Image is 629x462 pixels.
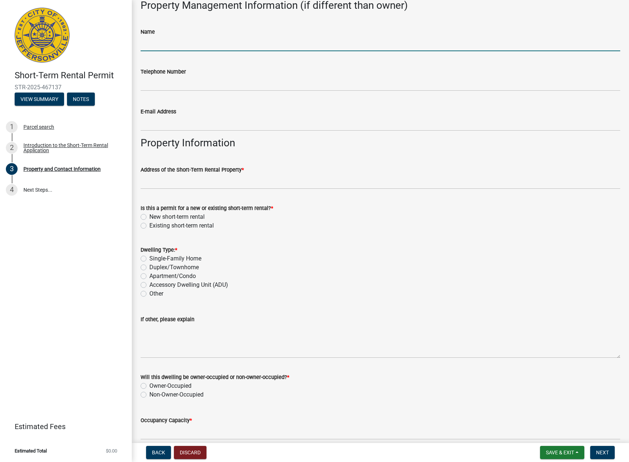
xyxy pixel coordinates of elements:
[149,254,201,263] label: Single-Family Home
[146,446,171,459] button: Back
[149,289,163,298] label: Other
[6,163,18,175] div: 3
[67,97,95,102] wm-modal-confirm: Notes
[540,446,584,459] button: Save & Exit
[141,317,194,322] label: If other, please explain
[174,446,206,459] button: Discard
[141,30,155,35] label: Name
[6,121,18,133] div: 1
[15,70,126,81] h4: Short-Term Rental Permit
[15,8,70,63] img: City of Jeffersonville, Indiana
[149,281,228,289] label: Accessory Dwelling Unit (ADU)
[546,450,574,455] span: Save & Exit
[67,93,95,106] button: Notes
[23,124,54,129] div: Parcel search
[23,143,120,153] div: Introduction to the Short-Term Rental Application
[152,450,165,455] span: Back
[15,97,64,102] wm-modal-confirm: Summary
[15,93,64,106] button: View Summary
[141,168,244,173] label: Address of the Short-Term Rental Property
[6,419,120,434] a: Estimated Fees
[596,450,609,455] span: Next
[6,184,18,196] div: 4
[149,213,205,221] label: New short-term rental
[149,221,214,230] label: Existing short-term rental
[590,446,615,459] button: Next
[15,448,47,453] span: Estimated Total
[106,448,117,453] span: $0.00
[141,109,176,114] label: E-mail Address
[149,382,191,390] label: Owner-Occupied
[149,272,196,281] label: Apartment/Condo
[141,418,192,423] label: Occupancy Capacity
[141,70,186,75] label: Telephone Number
[149,390,204,399] label: Non-Owner-Occupied
[23,166,101,172] div: Property and Contact Information
[141,206,273,211] label: Is this a permit for a new or existing short-term rental?
[141,137,620,149] h3: Property Information
[6,142,18,154] div: 2
[149,263,199,272] label: Duplex/Townhome
[141,248,177,253] label: Dwelling Type:
[141,375,289,380] label: Will this dwelling be owner-occupied or non-owner-occupied?
[15,84,117,91] span: STR-2025-467137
